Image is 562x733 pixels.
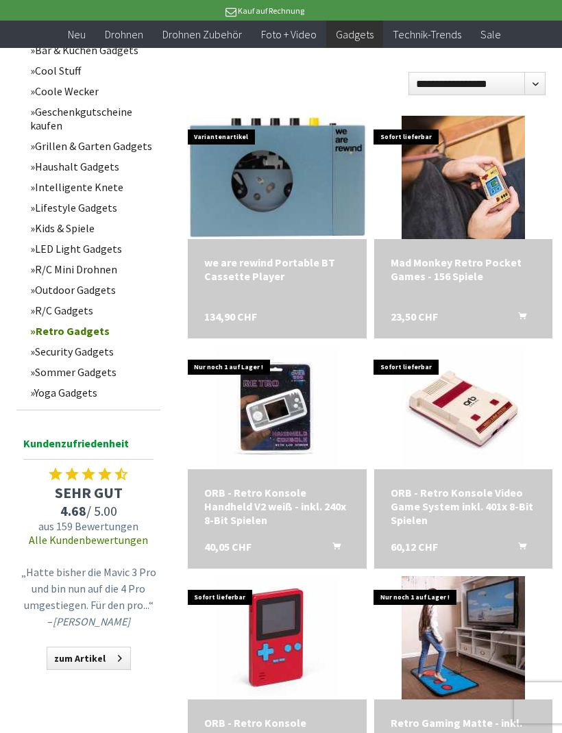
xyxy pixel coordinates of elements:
[29,533,148,547] a: Alle Kundenbewertungen
[23,321,160,341] a: Retro Gadgets
[391,486,536,527] a: ORB - Retro Konsole Video Game System inkl. 401x 8-Bit Spielen 60,12 CHF In den Warenkorb
[162,27,242,41] span: Drohnen Zubehör
[23,197,160,218] a: Lifestyle Gadgets
[153,21,252,49] a: Drohnen Zubehör
[204,486,350,527] div: ORB - Retro Konsole Handheld V2 weiß - inkl. 240x 8-Bit Spielen
[23,218,160,238] a: Kids & Spiele
[23,382,160,403] a: Yoga Gadgets
[316,540,349,558] button: In den Warenkorb
[58,21,95,49] a: Neu
[95,21,153,49] a: Drohnen
[23,101,160,136] a: Geschenkgutscheine kaufen
[23,60,160,81] a: Cool Stuff
[261,27,317,41] span: Foto + Video
[23,177,160,197] a: Intelligente Knete
[391,540,438,554] span: 60,12 CHF
[391,310,438,323] span: 23,50 CHF
[53,614,130,628] em: [PERSON_NAME]
[480,27,501,41] span: Sale
[336,27,374,41] span: Gadgets
[47,647,131,670] a: zum Artikel
[391,256,536,283] div: Mad Monkey Retro Pocket Games - 156 Spiele
[215,576,339,699] img: ORB - Retro Konsole Handheld rot - inkl. 152x 8-Bit Spielen
[471,21,511,49] a: Sale
[23,259,160,279] a: R/C Mini Drohnen
[23,238,160,259] a: LED Light Gadgets
[391,256,536,283] a: Mad Monkey Retro Pocket Games - 156 Spiele 23,50 CHF In den Warenkorb
[23,81,160,101] a: Coole Wecker
[23,434,154,460] span: Kundenzufriedenheit
[204,310,257,323] span: 134,90 CHF
[204,540,252,554] span: 40,05 CHF
[204,256,350,283] a: we are rewind Portable BT Cassette Player 134,90 CHF
[23,362,160,382] a: Sommer Gadgets
[16,519,160,533] span: aus 159 Bewertungen
[391,486,536,527] div: ORB - Retro Konsole Video Game System inkl. 401x 8-Bit Spielen
[20,564,157,630] p: „Hatte bisher die Mavic 3 Pro und bin nun auf die 4 Pro umgestiegen. Für den pro...“ –
[326,21,383,49] a: Gadgets
[393,27,461,41] span: Technik-Trends
[105,27,143,41] span: Drohnen
[383,21,471,49] a: Technik-Trends
[23,156,160,177] a: Haushalt Gadgets
[23,40,160,60] a: Bar & Küchen Gadgets
[60,502,86,519] span: 4.68
[215,346,339,469] img: ORB - Retro Konsole Handheld V2 weiß - inkl. 240x 8-Bit Spielen
[402,346,525,469] img: ORB - Retro Konsole Video Game System inkl. 401x 8-Bit Spielen
[402,116,525,239] img: Mad Monkey Retro Pocket Games - 156 Spiele
[23,279,160,300] a: Outdoor Gadgets
[204,486,350,527] a: ORB - Retro Konsole Handheld V2 weiß - inkl. 240x 8-Bit Spielen 40,05 CHF In den Warenkorb
[23,136,160,156] a: Grillen & Garten Gadgets
[252,21,326,49] a: Foto + Video
[204,256,350,283] div: we are rewind Portable BT Cassette Player
[16,502,160,519] span: / 5.00
[188,117,366,238] img: we are rewind Portable BT Cassette Player
[502,310,535,327] button: In den Warenkorb
[402,576,525,699] img: Retro Gaming Matte - inkl. 140 Retro Spielen
[23,300,160,321] a: R/C Gadgets
[16,483,160,502] span: SEHR GUT
[23,341,160,362] a: Security Gadgets
[68,27,86,41] span: Neu
[502,540,535,558] button: In den Warenkorb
